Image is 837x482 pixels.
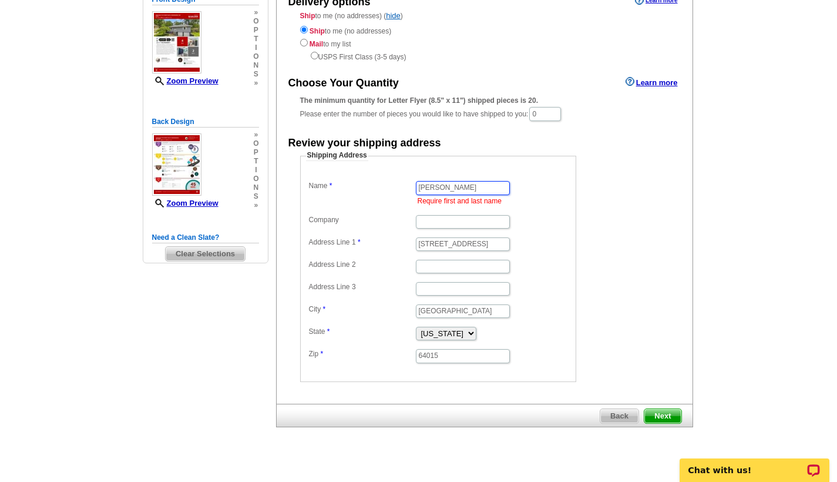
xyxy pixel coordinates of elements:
[253,61,258,70] span: n
[309,304,415,314] label: City
[152,232,259,243] h5: Need a Clean Slate?
[300,49,669,62] div: USPS First Class (3-5 days)
[253,52,258,61] span: o
[253,183,258,192] span: n
[253,35,258,43] span: t
[300,24,669,62] div: to me (no addresses) to my list
[644,409,681,423] span: Next
[309,327,415,337] label: State
[309,282,415,292] label: Address Line 3
[253,43,258,52] span: i
[152,11,201,73] img: small-thumb.jpg
[626,77,678,86] a: Learn more
[309,181,415,191] label: Name
[300,95,669,106] div: The minimum quantity for Letter Flyer (8.5" x 11") shipped pieces is 20.
[672,445,837,482] iframe: LiveChat chat widget
[253,70,258,79] span: s
[253,175,258,183] span: o
[253,192,258,201] span: s
[310,40,323,48] strong: Mail
[300,95,669,122] div: Please enter the number of pieces you would like to have shipped to you:
[152,133,201,196] img: small-thumb.jpg
[253,130,258,139] span: »
[253,26,258,35] span: p
[253,79,258,88] span: »
[253,201,258,210] span: »
[253,148,258,157] span: p
[166,247,245,261] span: Clear Selections
[600,409,639,424] a: Back
[152,116,259,128] h5: Back Design
[309,237,415,247] label: Address Line 1
[152,76,219,85] a: Zoom Preview
[253,166,258,175] span: i
[306,150,368,161] legend: Shipping Address
[300,12,315,20] strong: Ship
[253,139,258,148] span: o
[253,17,258,26] span: o
[418,196,570,206] li: Require first and last name
[600,409,638,423] span: Back
[288,76,399,91] div: Choose Your Quantity
[152,199,219,207] a: Zoom Preview
[309,215,415,225] label: Company
[253,8,258,17] span: »
[277,11,693,62] div: to me (no addresses) ( )
[288,136,441,151] div: Review your shipping address
[386,11,401,20] a: hide
[253,157,258,166] span: t
[309,260,415,270] label: Address Line 2
[310,27,325,35] strong: Ship
[309,349,415,359] label: Zip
